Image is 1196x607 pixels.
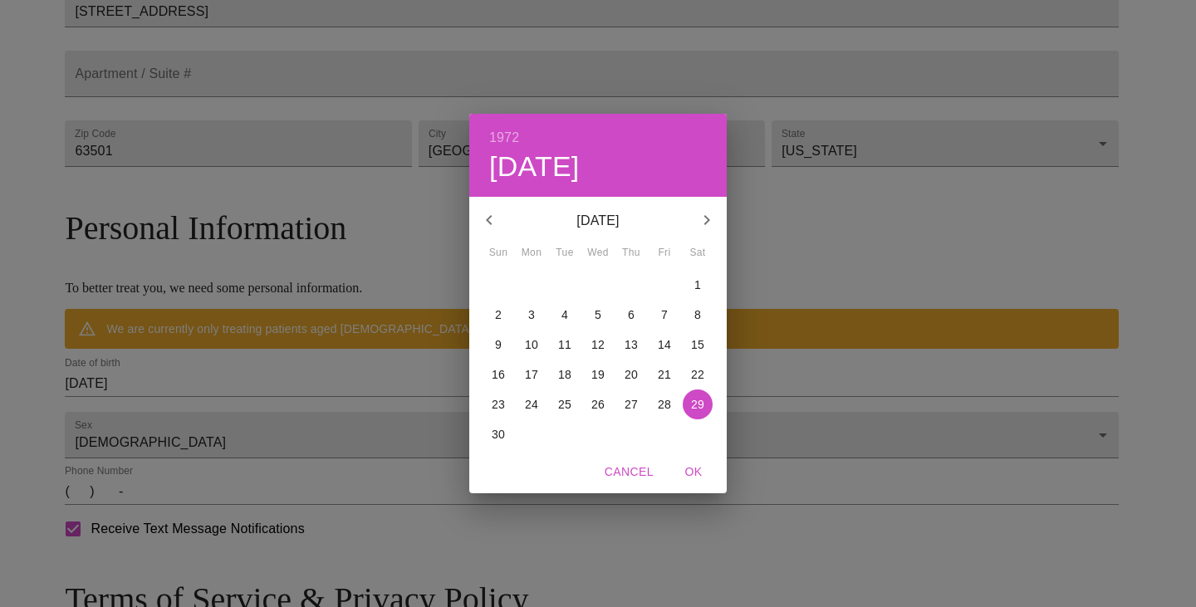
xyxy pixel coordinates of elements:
[605,462,654,482] span: Cancel
[649,389,679,419] button: 28
[591,396,605,413] p: 26
[495,336,502,353] p: 9
[483,300,513,330] button: 2
[583,389,613,419] button: 26
[489,149,580,184] button: [DATE]
[550,245,580,262] span: Tue
[517,360,547,389] button: 17
[595,306,601,323] p: 5
[550,389,580,419] button: 25
[517,300,547,330] button: 3
[691,396,704,413] p: 29
[683,360,713,389] button: 22
[625,366,638,383] p: 20
[483,245,513,262] span: Sun
[616,300,646,330] button: 6
[483,419,513,449] button: 30
[558,396,571,413] p: 25
[591,366,605,383] p: 19
[683,389,713,419] button: 29
[492,366,505,383] p: 16
[649,300,679,330] button: 7
[525,336,538,353] p: 10
[550,300,580,330] button: 4
[483,360,513,389] button: 16
[625,396,638,413] p: 27
[658,396,671,413] p: 28
[628,306,635,323] p: 6
[691,336,704,353] p: 15
[616,360,646,389] button: 20
[492,396,505,413] p: 23
[625,336,638,353] p: 13
[616,330,646,360] button: 13
[583,330,613,360] button: 12
[517,330,547,360] button: 10
[492,426,505,443] p: 30
[558,336,571,353] p: 11
[489,126,519,149] button: 1972
[683,330,713,360] button: 15
[517,389,547,419] button: 24
[528,306,535,323] p: 3
[583,245,613,262] span: Wed
[667,457,720,487] button: OK
[694,306,701,323] p: 8
[616,245,646,262] span: Thu
[683,245,713,262] span: Sat
[649,330,679,360] button: 14
[683,270,713,300] button: 1
[525,396,538,413] p: 24
[558,366,571,383] p: 18
[509,211,687,231] p: [DATE]
[683,300,713,330] button: 8
[661,306,668,323] p: 7
[550,360,580,389] button: 18
[598,457,660,487] button: Cancel
[674,462,713,482] span: OK
[649,245,679,262] span: Fri
[483,330,513,360] button: 9
[616,389,646,419] button: 27
[483,389,513,419] button: 23
[525,366,538,383] p: 17
[691,366,704,383] p: 22
[583,360,613,389] button: 19
[550,330,580,360] button: 11
[517,245,547,262] span: Mon
[591,336,605,353] p: 12
[658,366,671,383] p: 21
[649,360,679,389] button: 21
[561,306,568,323] p: 4
[495,306,502,323] p: 2
[658,336,671,353] p: 14
[694,277,701,293] p: 1
[583,300,613,330] button: 5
